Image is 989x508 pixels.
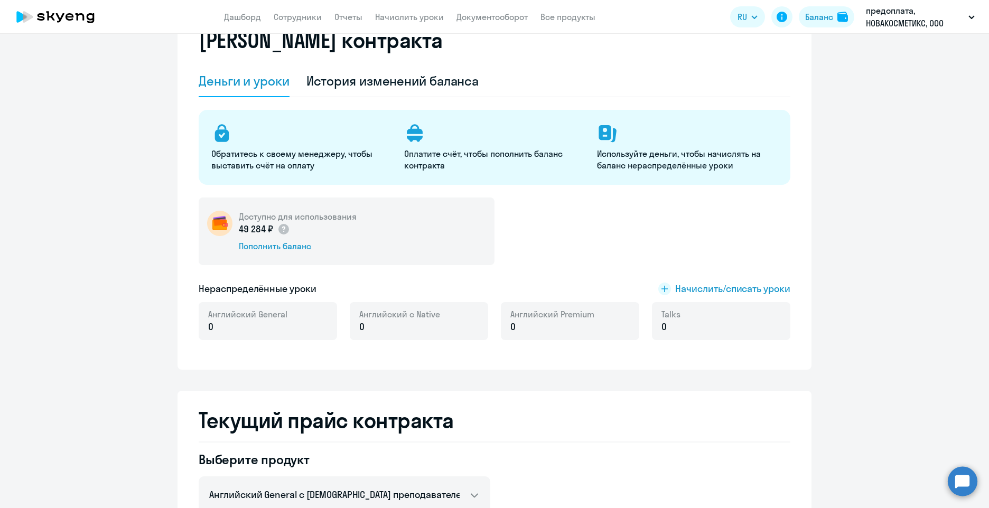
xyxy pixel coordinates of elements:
[510,308,594,320] span: Английский Premium
[730,6,765,27] button: RU
[239,211,357,222] h5: Доступно для использования
[540,12,595,22] a: Все продукты
[456,12,528,22] a: Документооборот
[738,11,747,23] span: RU
[510,320,516,334] span: 0
[208,320,213,334] span: 0
[207,211,232,236] img: wallet-circle.png
[359,308,440,320] span: Английский с Native
[359,320,365,334] span: 0
[334,12,362,22] a: Отчеты
[805,11,833,23] div: Баланс
[274,12,322,22] a: Сотрудники
[404,148,584,171] p: Оплатите счёт, чтобы пополнить баланс контракта
[211,148,391,171] p: Обратитесь к своему менеджеру, чтобы выставить счёт на оплату
[799,6,854,27] button: Балансbalance
[661,308,680,320] span: Talks
[199,408,790,433] h2: Текущий прайс контракта
[675,282,790,296] span: Начислить/списать уроки
[306,72,479,89] div: История изменений баланса
[239,240,357,252] div: Пополнить баланс
[208,308,287,320] span: Английский General
[224,12,261,22] a: Дашборд
[199,282,316,296] h5: Нераспределённые уроки
[866,4,964,30] p: предоплата, НОВАКОСМЕТИКС, ООО
[661,320,667,334] span: 0
[375,12,444,22] a: Начислить уроки
[597,148,777,171] p: Используйте деньги, чтобы начислять на баланс нераспределённые уроки
[199,72,290,89] div: Деньги и уроки
[199,27,443,53] h2: [PERSON_NAME] контракта
[199,451,490,468] h4: Выберите продукт
[861,4,980,30] button: предоплата, НОВАКОСМЕТИКС, ООО
[837,12,848,22] img: balance
[239,222,290,236] p: 49 284 ₽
